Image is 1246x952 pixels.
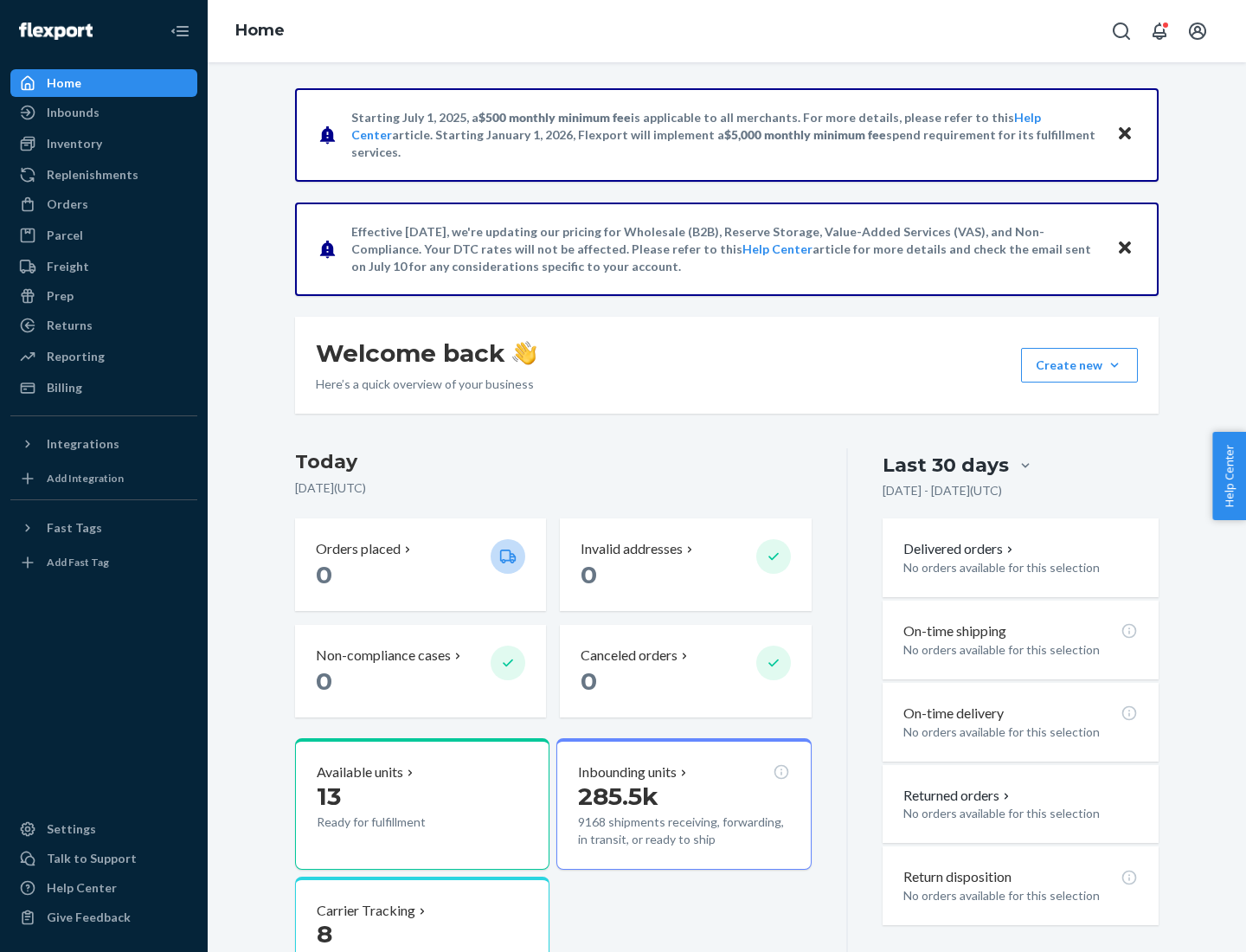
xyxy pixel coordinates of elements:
[903,887,1138,904] p: No orders available for this selection
[560,518,811,611] button: Invalid addresses 0
[163,14,197,48] button: Close Navigation
[581,646,678,666] p: Canceled orders
[10,99,197,126] a: Inbounds
[316,539,401,559] p: Orders placed
[295,738,549,870] button: Available units13Ready for fulfillment
[317,919,332,949] span: 8
[742,241,812,256] a: Help Center
[10,845,197,872] a: Talk to Support
[316,338,536,369] h1: Welcome back
[10,222,197,249] a: Parcel
[317,814,477,831] p: Ready for fulfillment
[47,135,102,152] div: Inventory
[903,786,1013,806] button: Returned orders
[235,21,285,40] a: Home
[317,762,403,782] p: Available units
[10,161,197,189] a: Replenishments
[883,452,1009,479] div: Last 30 days
[578,782,658,811] span: 285.5k
[512,341,536,365] img: hand-wave emoji
[351,109,1100,161] p: Starting July 1, 2025, a is applicable to all merchants. For more details, please refer to this a...
[1104,14,1139,48] button: Open Search Box
[19,23,93,40] img: Flexport logo
[10,343,197,370] a: Reporting
[883,482,1002,499] p: [DATE] - [DATE] ( UTC )
[724,127,886,142] span: $5,000 monthly minimum fee
[10,130,197,158] a: Inventory
[903,641,1138,659] p: No orders available for this selection
[295,518,546,611] button: Orders placed 0
[10,69,197,97] a: Home
[903,704,1004,724] p: On-time delivery
[903,867,1012,887] p: Return disposition
[478,110,631,125] span: $500 monthly minimum fee
[47,379,82,396] div: Billing
[222,6,299,56] ol: breadcrumbs
[10,374,197,402] a: Billing
[47,196,88,213] div: Orders
[578,814,789,848] p: 9168 shipments receiving, forwarding, in transit, or ready to ship
[10,514,197,542] button: Fast Tags
[316,666,332,696] span: 0
[47,104,100,121] div: Inbounds
[10,253,197,280] a: Freight
[10,904,197,931] button: Give Feedback
[1142,14,1177,48] button: Open notifications
[351,223,1100,275] p: Effective [DATE], we're updating our pricing for Wholesale (B2B), Reserve Storage, Value-Added Se...
[47,317,93,334] div: Returns
[1180,14,1215,48] button: Open account menu
[903,805,1138,822] p: No orders available for this selection
[10,312,197,339] a: Returns
[1114,122,1136,147] button: Close
[317,901,415,921] p: Carrier Tracking
[316,376,536,393] p: Here’s a quick overview of your business
[47,879,117,897] div: Help Center
[47,258,89,275] div: Freight
[295,625,546,717] button: Non-compliance cases 0
[581,539,683,559] p: Invalid addresses
[10,465,197,492] a: Add Integration
[556,738,811,870] button: Inbounding units285.5k9168 shipments receiving, forwarding, in transit, or ready to ship
[47,850,137,867] div: Talk to Support
[47,74,81,92] div: Home
[47,519,102,537] div: Fast Tags
[317,782,341,811] span: 13
[316,646,451,666] p: Non-compliance cases
[295,479,812,497] p: [DATE] ( UTC )
[10,430,197,458] button: Integrations
[578,762,677,782] p: Inbounding units
[47,166,138,183] div: Replenishments
[295,448,812,476] h3: Today
[47,555,109,569] div: Add Fast Tag
[10,549,197,576] a: Add Fast Tag
[581,560,597,589] span: 0
[1114,236,1136,261] button: Close
[47,471,124,486] div: Add Integration
[316,560,332,589] span: 0
[47,348,105,365] div: Reporting
[10,190,197,218] a: Orders
[903,559,1138,576] p: No orders available for this selection
[47,287,74,305] div: Prep
[903,724,1138,741] p: No orders available for this selection
[581,666,597,696] span: 0
[10,874,197,902] a: Help Center
[10,815,197,843] a: Settings
[903,539,1017,559] button: Delivered orders
[47,227,83,244] div: Parcel
[1021,348,1138,383] button: Create new
[10,282,197,310] a: Prep
[47,435,119,453] div: Integrations
[47,909,131,926] div: Give Feedback
[47,820,96,838] div: Settings
[1212,432,1246,520] button: Help Center
[560,625,811,717] button: Canceled orders 0
[903,621,1006,641] p: On-time shipping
